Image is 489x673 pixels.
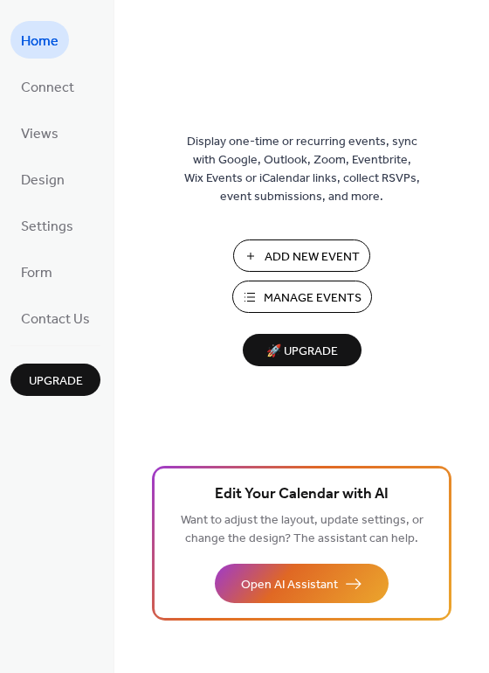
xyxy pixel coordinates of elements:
[243,334,362,366] button: 🚀 Upgrade
[215,564,389,603] button: Open AI Assistant
[10,206,84,244] a: Settings
[10,21,69,59] a: Home
[10,253,63,290] a: Form
[241,576,338,594] span: Open AI Assistant
[264,289,362,308] span: Manage Events
[10,160,75,198] a: Design
[232,281,372,313] button: Manage Events
[21,306,90,333] span: Contact Us
[10,299,100,336] a: Contact Us
[184,133,420,206] span: Display one-time or recurring events, sync with Google, Outlook, Zoom, Eventbrite, Wix Events or ...
[21,167,65,194] span: Design
[181,509,424,551] span: Want to adjust the layout, update settings, or change the design? The assistant can help.
[215,482,389,507] span: Edit Your Calendar with AI
[10,364,100,396] button: Upgrade
[233,239,370,272] button: Add New Event
[21,213,73,240] span: Settings
[21,260,52,287] span: Form
[253,340,351,364] span: 🚀 Upgrade
[265,248,360,267] span: Add New Event
[21,121,59,148] span: Views
[21,74,74,101] span: Connect
[21,28,59,55] span: Home
[10,67,85,105] a: Connect
[29,372,83,391] span: Upgrade
[10,114,69,151] a: Views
